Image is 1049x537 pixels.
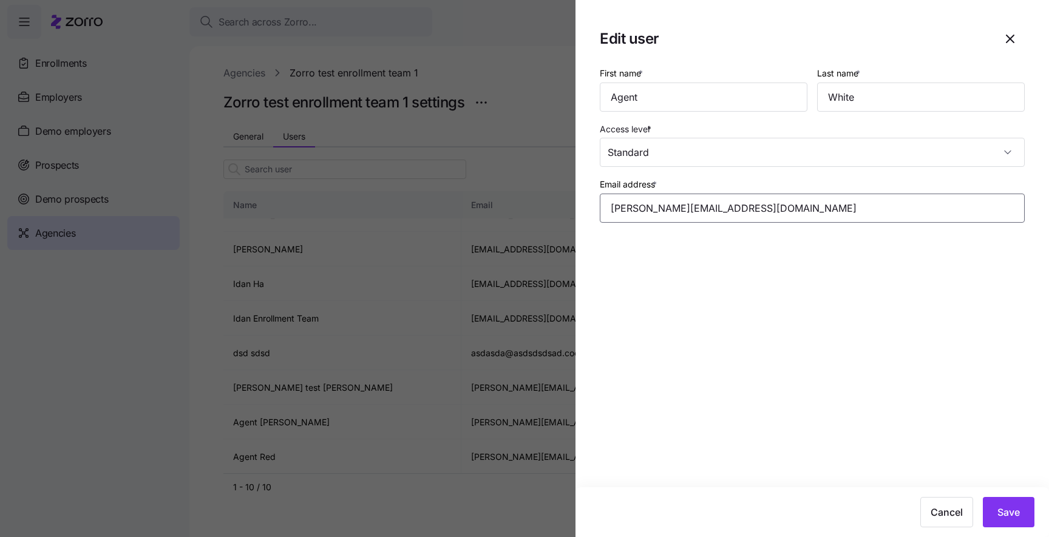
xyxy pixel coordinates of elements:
input: Type last name [817,83,1025,112]
label: Access level [600,123,654,136]
label: First name [600,67,645,80]
button: Save [983,497,1034,527]
span: Cancel [931,505,963,519]
input: Select access level [600,138,1025,167]
label: Email address [600,178,659,191]
label: Last name [817,67,863,80]
input: Type first name [600,83,807,112]
h1: Edit user [600,29,986,48]
span: Save [997,505,1020,519]
input: Type user email [600,194,1025,223]
button: Cancel [920,497,973,527]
